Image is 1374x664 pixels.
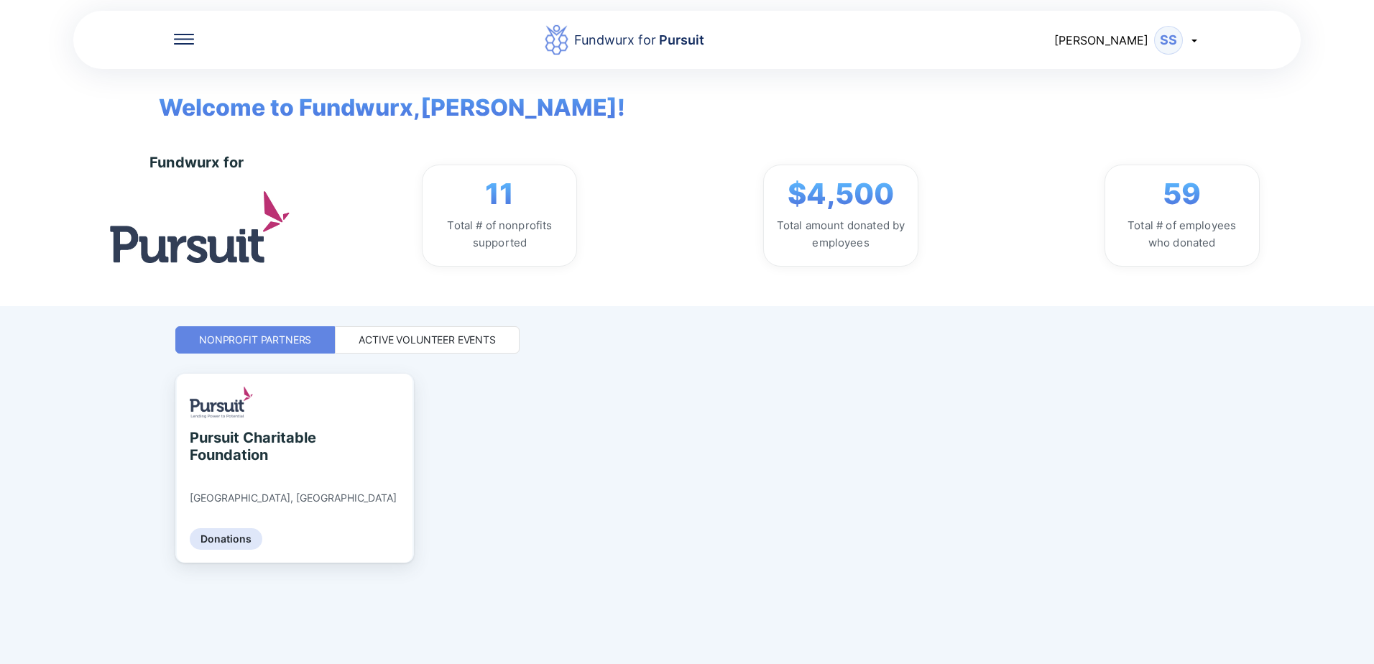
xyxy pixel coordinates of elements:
[574,30,704,50] div: Fundwurx for
[190,429,321,464] div: Pursuit Charitable Foundation
[137,69,625,125] span: Welcome to Fundwurx, [PERSON_NAME] !
[359,333,496,347] div: Active Volunteer Events
[775,217,906,252] div: Total amount donated by employees
[199,333,311,347] div: Nonprofit Partners
[1163,177,1201,211] span: 59
[788,177,894,211] span: $4,500
[1054,33,1148,47] span: [PERSON_NAME]
[190,492,397,504] div: [GEOGRAPHIC_DATA], [GEOGRAPHIC_DATA]
[1117,217,1248,252] div: Total # of employees who donated
[149,154,244,171] div: Fundwurx for
[110,191,290,262] img: logo.jpg
[485,177,514,211] span: 11
[1154,26,1183,55] div: SS
[434,217,565,252] div: Total # of nonprofits supported
[190,528,262,550] div: Donations
[656,32,704,47] span: Pursuit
